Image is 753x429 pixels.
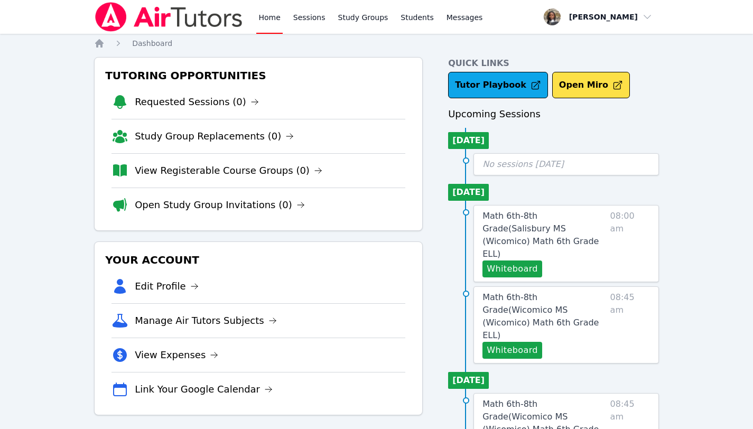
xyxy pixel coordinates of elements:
[482,292,599,340] span: Math 6th-8th Grade ( Wicomico MS (Wicomico) Math 6th Grade ELL )
[135,348,218,362] a: View Expenses
[552,72,630,98] button: Open Miro
[448,132,489,149] li: [DATE]
[482,291,606,342] a: Math 6th-8th Grade(Wicomico MS (Wicomico) Math 6th Grade ELL)
[135,279,199,294] a: Edit Profile
[135,382,273,397] a: Link Your Google Calendar
[103,66,414,85] h3: Tutoring Opportunities
[610,210,650,277] span: 08:00 am
[135,198,305,212] a: Open Study Group Invitations (0)
[132,39,172,48] span: Dashboard
[482,260,542,277] button: Whiteboard
[448,72,548,98] a: Tutor Playbook
[94,2,244,32] img: Air Tutors
[135,163,322,178] a: View Registerable Course Groups (0)
[482,210,606,260] a: Math 6th-8th Grade(Salisbury MS (Wicomico) Math 6th Grade ELL)
[135,129,294,144] a: Study Group Replacements (0)
[482,159,564,169] span: No sessions [DATE]
[132,38,172,49] a: Dashboard
[94,38,659,49] nav: Breadcrumb
[103,250,414,269] h3: Your Account
[447,12,483,23] span: Messages
[135,95,259,109] a: Requested Sessions (0)
[448,57,659,70] h4: Quick Links
[482,342,542,359] button: Whiteboard
[448,107,659,122] h3: Upcoming Sessions
[448,372,489,389] li: [DATE]
[448,184,489,201] li: [DATE]
[482,211,599,259] span: Math 6th-8th Grade ( Salisbury MS (Wicomico) Math 6th Grade ELL )
[610,291,650,359] span: 08:45 am
[135,313,277,328] a: Manage Air Tutors Subjects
